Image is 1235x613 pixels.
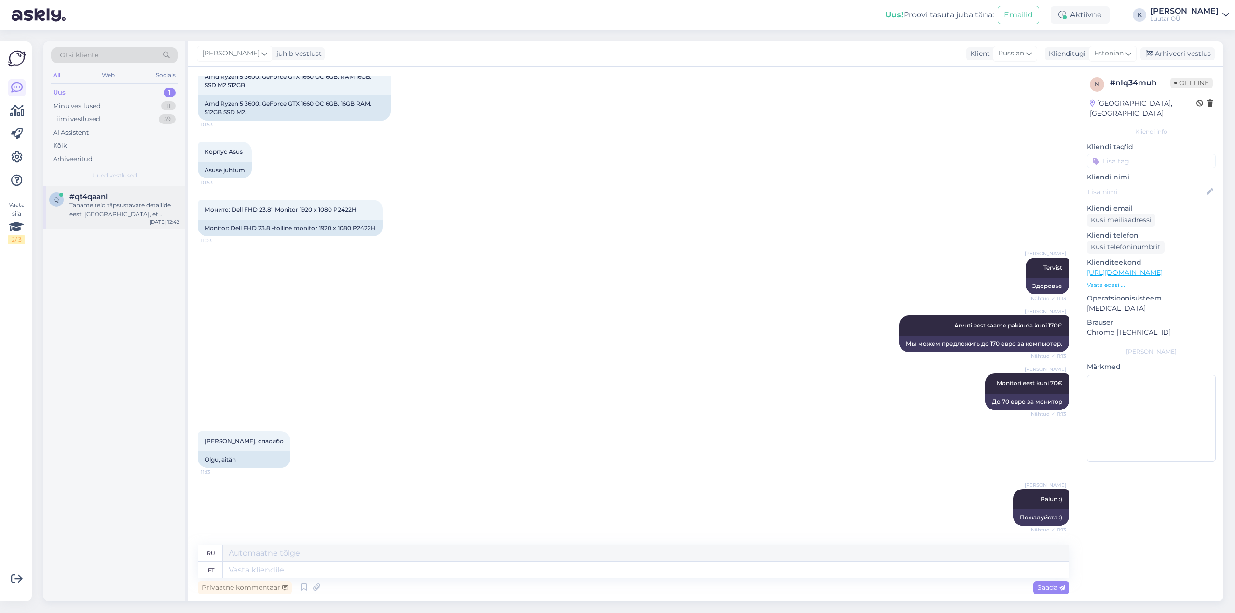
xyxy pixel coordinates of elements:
div: Vaata siia [8,201,25,244]
div: Kliendi info [1087,127,1216,136]
div: До 70 евро за монитор [985,394,1069,410]
div: Socials [154,69,178,82]
p: [MEDICAL_DATA] [1087,303,1216,313]
span: [PERSON_NAME], спасибо [205,437,284,445]
div: Web [100,69,117,82]
p: Kliendi nimi [1087,172,1216,182]
span: Nähtud ✓ 11:13 [1030,353,1066,360]
span: Arvuti eest saame pakkuda kuni 170€ [954,322,1062,329]
div: All [51,69,62,82]
div: Minu vestlused [53,101,101,111]
div: [PERSON_NAME] [1150,7,1219,15]
span: Saada [1037,583,1065,592]
div: Arhiveeri vestlus [1140,47,1215,60]
div: Asuse juhtum [198,162,252,178]
div: 2 / 3 [8,235,25,244]
div: Klienditugi [1045,49,1086,59]
span: 11:03 [201,237,237,244]
span: Palun :) [1041,495,1062,503]
span: Tervist [1043,264,1062,271]
span: Nähtud ✓ 11:13 [1030,410,1066,418]
div: Amd Ryzen 5 3600. GeForce GTX 1660 OC 6GB. 16GB RAM. 512GB SSD M2. [198,95,391,121]
button: Emailid [998,6,1039,24]
span: 10:53 [201,179,237,186]
p: Kliendi telefon [1087,231,1216,241]
span: Nähtud ✓ 11:13 [1030,526,1066,533]
div: 1 [164,88,176,97]
div: Мы можем предложить до 170 евро за компьютер. [899,336,1069,352]
div: [PERSON_NAME] [1087,347,1216,356]
a: [URL][DOMAIN_NAME] [1087,268,1163,277]
span: #qt4qaanl [69,192,108,201]
span: [PERSON_NAME] [1025,481,1066,489]
span: [PERSON_NAME] [1025,250,1066,257]
p: Klienditeekond [1087,258,1216,268]
span: Nähtud ✓ 11:13 [1030,295,1066,302]
p: Kliendi tag'id [1087,142,1216,152]
div: Aktiivne [1051,6,1110,24]
input: Lisa tag [1087,154,1216,168]
span: Монито: Dell FHD 23.8″ Monitor 1920 x 1080 P2422H [205,206,357,213]
div: Здоровье [1026,278,1069,294]
span: Uued vestlused [92,171,137,180]
div: [DATE] 12:42 [150,218,179,226]
div: AI Assistent [53,128,89,137]
div: Küsi meiliaadressi [1087,214,1155,227]
div: Klient [966,49,990,59]
div: Küsi telefoninumbrit [1087,241,1165,254]
span: [PERSON_NAME] [1025,308,1066,315]
div: [GEOGRAPHIC_DATA], [GEOGRAPHIC_DATA] [1090,98,1196,119]
div: Uus [53,88,66,97]
div: Arhiveeritud [53,154,93,164]
div: K [1133,8,1146,22]
div: Privaatne kommentaar [198,581,292,594]
div: ru [207,545,215,561]
span: Корпус Asus [205,148,243,155]
span: Offline [1170,78,1213,88]
div: Kõik [53,141,67,150]
a: [PERSON_NAME]Luutar OÜ [1150,7,1229,23]
div: Monitor: Dell FHD 23.8 -tolline monitor 1920 x 1080 P2422H [198,220,383,236]
div: juhib vestlust [273,49,322,59]
p: Operatsioonisüsteem [1087,293,1216,303]
span: Monitori eest kuni 70€ [997,380,1062,387]
span: 10:53 [201,121,237,128]
div: Пожалуйста :) [1013,509,1069,526]
input: Lisa nimi [1087,187,1205,197]
div: Luutar OÜ [1150,15,1219,23]
div: Tiimi vestlused [53,114,100,124]
span: Otsi kliente [60,50,98,60]
img: Askly Logo [8,49,26,68]
div: 39 [159,114,176,124]
span: Estonian [1094,48,1124,59]
p: Chrome [TECHNICAL_ID] [1087,327,1216,338]
span: 11:13 [201,468,237,476]
p: Vaata edasi ... [1087,281,1216,289]
p: Brauser [1087,317,1216,327]
div: et [208,562,214,578]
p: Kliendi email [1087,204,1216,214]
span: [PERSON_NAME] [202,48,260,59]
div: Täname teid täpsustavate detailide eest. [GEOGRAPHIC_DATA], et tegemist on ebameeldiva olukorraga... [69,201,179,218]
div: 11 [161,101,176,111]
div: Olgu, aitäh [198,451,290,468]
span: n [1095,81,1099,88]
p: Märkmed [1087,362,1216,372]
div: # nlq34muh [1110,77,1170,89]
span: [PERSON_NAME] [1025,366,1066,373]
div: Proovi tasuta juba täna: [885,9,994,21]
span: q [54,196,59,203]
span: Russian [998,48,1024,59]
b: Uus! [885,10,904,19]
